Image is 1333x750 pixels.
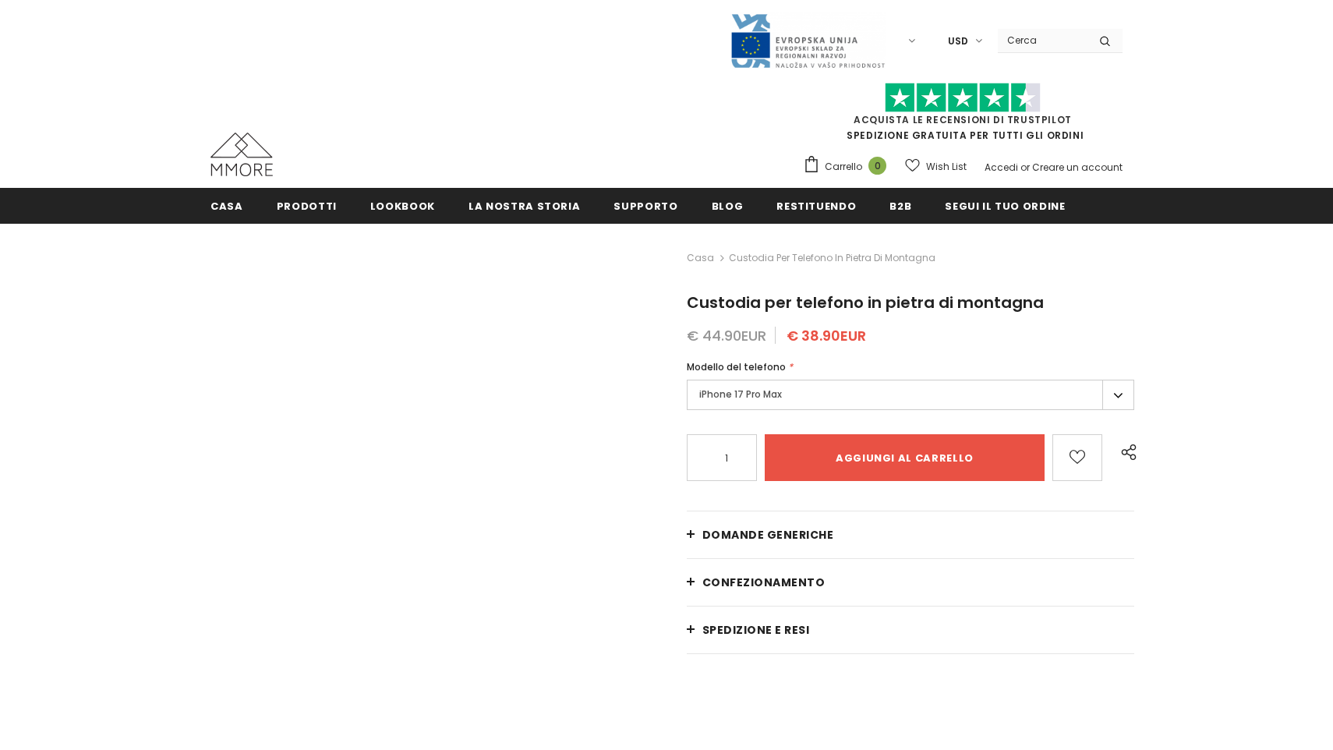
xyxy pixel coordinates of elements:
[854,113,1072,126] a: Acquista le recensioni di TrustPilot
[687,249,714,267] a: Casa
[889,188,911,223] a: B2B
[729,249,935,267] span: Custodia per telefono in pietra di montagna
[702,527,834,543] span: Domande generiche
[210,133,273,176] img: Casi MMORE
[765,434,1045,481] input: Aggiungi al carrello
[370,188,435,223] a: Lookbook
[803,155,894,179] a: Carrello 0
[468,199,580,214] span: La nostra storia
[945,188,1065,223] a: Segui il tuo ordine
[1032,161,1123,174] a: Creare un account
[277,188,337,223] a: Prodotti
[702,575,826,590] span: CONFEZIONAMENTO
[776,199,856,214] span: Restituendo
[712,188,744,223] a: Blog
[687,292,1044,313] span: Custodia per telefono in pietra di montagna
[687,326,766,345] span: € 44.90EUR
[613,188,677,223] a: supporto
[948,34,968,49] span: USD
[889,199,911,214] span: B2B
[787,326,866,345] span: € 38.90EUR
[613,199,677,214] span: supporto
[712,199,744,214] span: Blog
[945,199,1065,214] span: Segui il tuo ordine
[926,159,967,175] span: Wish List
[702,622,810,638] span: Spedizione e resi
[730,12,886,69] img: Javni Razpis
[730,34,886,47] a: Javni Razpis
[1020,161,1030,174] span: or
[687,559,1134,606] a: CONFEZIONAMENTO
[370,199,435,214] span: Lookbook
[905,153,967,180] a: Wish List
[210,199,243,214] span: Casa
[868,157,886,175] span: 0
[998,29,1087,51] input: Search Site
[985,161,1018,174] a: Accedi
[687,607,1134,653] a: Spedizione e resi
[687,360,786,373] span: Modello del telefono
[803,90,1123,142] span: SPEDIZIONE GRATUITA PER TUTTI GLI ORDINI
[210,188,243,223] a: Casa
[776,188,856,223] a: Restituendo
[825,159,862,175] span: Carrello
[687,380,1134,410] label: iPhone 17 Pro Max
[468,188,580,223] a: La nostra storia
[277,199,337,214] span: Prodotti
[885,83,1041,113] img: Fidati di Pilot Stars
[687,511,1134,558] a: Domande generiche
